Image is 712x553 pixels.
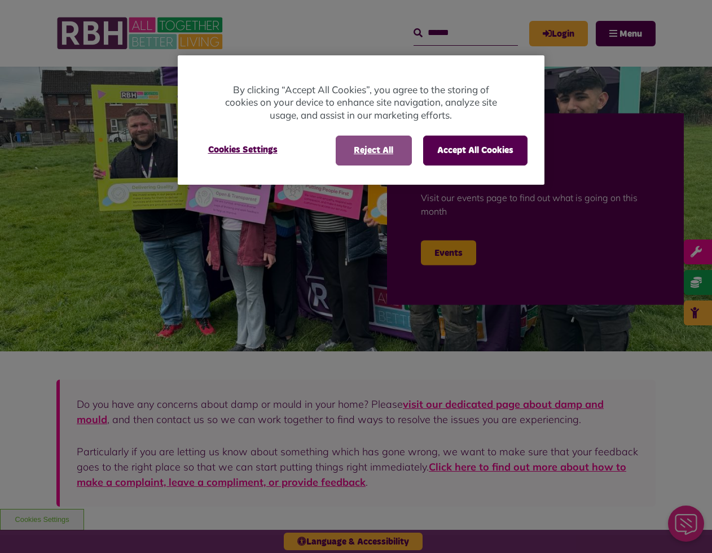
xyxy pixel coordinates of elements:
[178,55,544,185] div: Cookie banner
[223,84,499,122] p: By clicking “Accept All Cookies”, you agree to the storing of cookies on your device to enhance s...
[178,55,544,185] div: Privacy
[195,136,291,164] button: Cookies Settings
[336,136,412,165] button: Reject All
[423,136,528,165] button: Accept All Cookies
[7,3,43,40] div: Close Web Assistant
